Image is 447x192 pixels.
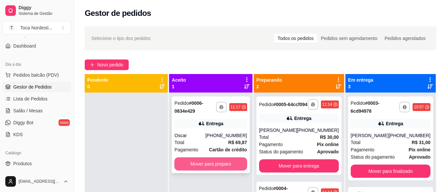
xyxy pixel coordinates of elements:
a: Produtos [3,158,71,169]
button: Novo pedido [85,59,129,70]
span: Total [259,134,269,141]
a: Diggy Botnovo [3,117,71,128]
a: Complementos [3,170,71,181]
div: [PHONE_NUMBER] [297,127,339,134]
div: Entrega [206,120,223,127]
a: Lista de Pedidos [3,94,71,104]
span: Pedido [174,100,189,106]
div: Pedidos sem agendamento [317,34,381,43]
p: 3 [348,83,373,90]
strong: # 0006-0834e429 [174,100,203,114]
p: Pendente [87,77,108,83]
span: Salão / Mesas [13,107,43,114]
a: DiggySistema de Gestão [3,3,71,19]
div: Dia a dia [3,59,71,70]
span: Pagamento [174,146,198,153]
button: Mover para finalizado [351,165,430,178]
a: Gestor de Pedidos [3,82,71,92]
p: 1 [172,83,186,90]
strong: # 0003-6cd94978 [351,100,380,114]
span: KDS [13,131,23,138]
strong: Pix online [409,147,430,152]
span: Pagamento [259,141,283,148]
span: T [8,24,15,31]
div: Entrega [386,120,403,127]
p: 2 [256,83,282,90]
button: Select a team [3,21,71,34]
span: Diggy Bot [13,119,33,126]
span: Lista de Pedidos [13,96,48,102]
span: Pedidos balcão (PDV) [13,72,59,78]
div: Entrega [294,115,311,122]
strong: R$ 30,00 [320,134,339,140]
div: [PERSON_NAME] [351,132,389,139]
span: Pedido [259,102,274,107]
strong: Cartão de crédito [209,147,247,152]
div: 10:57 [414,104,424,110]
div: Catálogo [3,148,71,158]
span: Pedido [351,100,365,106]
div: Todos os pedidos [274,34,317,43]
div: [PERSON_NAME] [259,127,297,134]
div: Oscar [174,132,205,139]
p: 0 [87,83,108,90]
strong: Pix online [317,142,339,147]
strong: aprovado [409,154,430,160]
a: KDS [3,129,71,140]
span: Pagamento [351,146,375,153]
div: 11:17 [231,104,241,110]
button: Mover para entrega [259,159,339,173]
strong: aprovado [317,149,338,154]
span: Total [174,139,184,146]
div: [PHONE_NUMBER] [389,132,430,139]
div: 11:14 [322,102,332,107]
a: Dashboard [3,41,71,51]
div: Toca Nordesti ... [20,24,52,31]
span: Selecione o tipo dos pedidos [91,35,151,42]
div: Pedidos agendados [381,34,429,43]
a: Salão / Mesas [3,105,71,116]
button: Mover para preparo [174,157,247,171]
span: [EMAIL_ADDRESS][DOMAIN_NAME] [19,179,61,184]
p: Aceito [172,77,186,83]
p: Em entrega [348,77,373,83]
span: Novo pedido [97,61,123,68]
strong: # 0005-64ccf094 [273,102,307,107]
button: [EMAIL_ADDRESS][DOMAIN_NAME] [3,173,71,189]
span: Pedido [259,186,274,191]
div: [PHONE_NUMBER] [205,132,247,139]
p: Preparando [256,77,282,83]
span: Gestor de Pedidos [13,84,52,90]
span: Sistema de Gestão [19,11,68,16]
span: plus [90,62,95,67]
span: Diggy [19,5,68,11]
span: Total [351,139,361,146]
span: Dashboard [13,43,36,49]
strong: R$ 69,87 [228,140,247,145]
span: Produtos [13,160,32,167]
button: Pedidos balcão (PDV) [3,70,71,80]
span: Status do pagamento [351,153,395,161]
h2: Gestor de pedidos [85,8,151,19]
span: Status do pagamento [259,148,303,155]
strong: R$ 31,00 [412,140,430,145]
